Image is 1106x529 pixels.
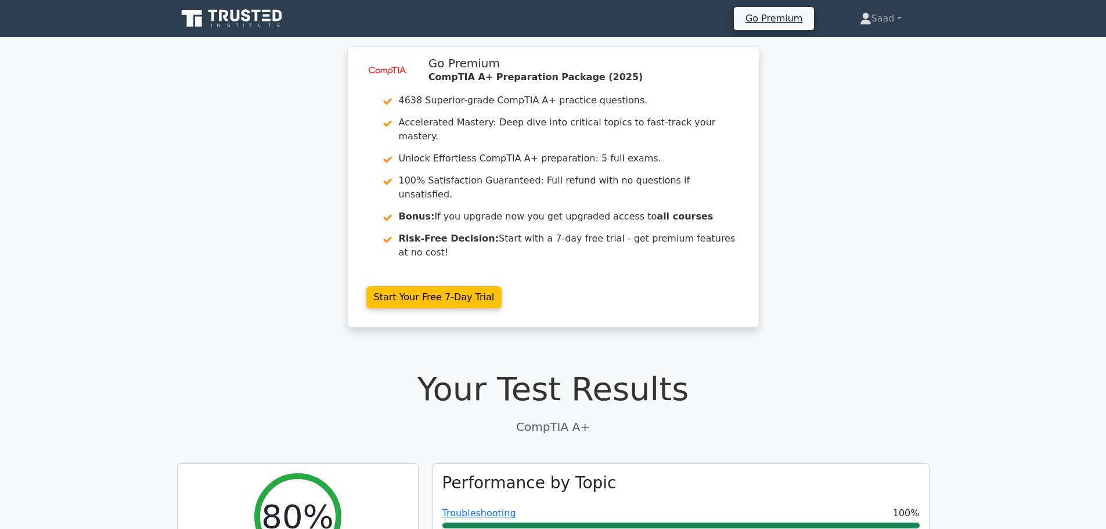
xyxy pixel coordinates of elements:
[366,286,502,308] a: Start Your Free 7-Day Trial
[738,10,809,26] a: Go Premium
[177,418,930,436] p: CompTIA A+
[442,473,617,493] h3: Performance by Topic
[893,506,920,520] span: 100%
[442,508,516,519] a: Troubleshooting
[832,7,930,30] a: Saad
[177,369,930,408] h1: Your Test Results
